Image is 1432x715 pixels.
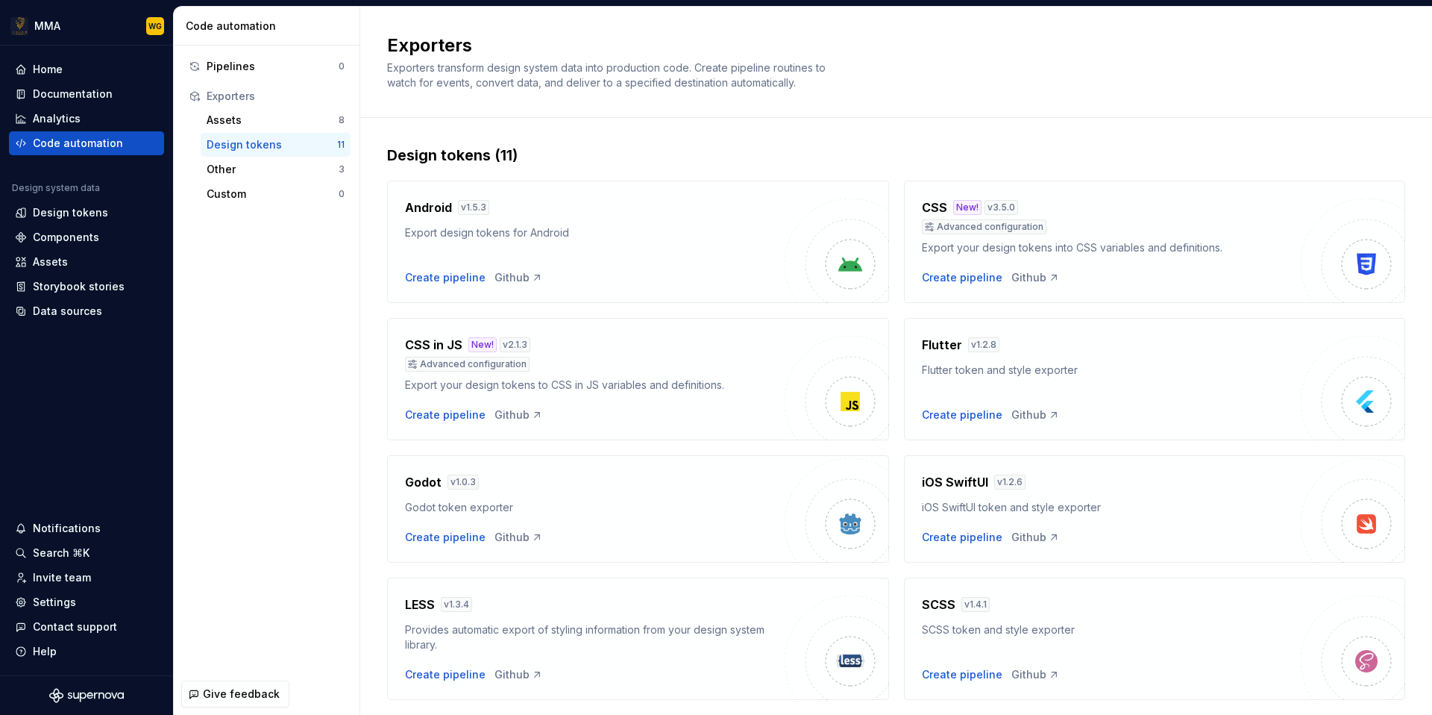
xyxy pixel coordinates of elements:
[405,225,785,240] div: Export design tokens for Android
[494,408,543,422] a: Github
[468,337,497,352] div: New!
[1011,270,1060,285] a: Github
[9,107,164,131] a: Analytics
[922,500,1301,515] div: iOS SwiftUI token and style exporter
[33,521,101,536] div: Notifications
[207,89,345,104] div: Exporters
[1011,408,1060,422] a: Github
[1011,667,1060,682] a: Github
[9,57,164,81] a: Home
[494,530,543,545] a: Github
[405,596,435,613] h4: LESS
[922,667,1002,682] div: Create pipeline
[207,187,339,202] div: Custom
[500,337,530,352] div: v 2.1.3
[207,162,339,177] div: Other
[961,597,990,612] div: v 1.4.1
[207,137,337,152] div: Design tokens
[405,667,486,682] button: Create pipeline
[9,640,164,664] button: Help
[33,230,99,245] div: Components
[405,357,530,372] div: Advanced configuration
[33,62,63,77] div: Home
[922,530,1002,545] button: Create pipeline
[953,200,982,215] div: New!
[9,275,164,299] a: Storybook stories
[9,566,164,590] a: Invite team
[922,270,1002,285] button: Create pipeline
[387,145,1405,166] div: Design tokens (11)
[9,541,164,565] button: Search ⌘K
[33,205,108,220] div: Design tokens
[203,687,280,702] span: Give feedback
[207,59,339,74] div: Pipelines
[1011,530,1060,545] a: Github
[405,408,486,422] div: Create pipeline
[33,304,102,319] div: Data sources
[984,200,1018,215] div: v 3.5.0
[494,667,543,682] a: Github
[922,363,1301,378] div: Flutter token and style exporter
[405,336,462,354] h4: CSS in JS
[49,688,124,703] svg: Supernova Logo
[922,622,1301,637] div: SCSS token and style exporter
[387,34,1387,57] h2: Exporters
[994,475,1026,490] div: v 1.2.6
[183,54,351,78] button: Pipelines0
[201,108,351,132] button: Assets8
[33,279,125,294] div: Storybook stories
[12,182,100,194] div: Design system data
[33,546,89,561] div: Search ⌘K
[9,516,164,540] button: Notifications
[148,20,162,32] div: WG
[922,336,962,354] h4: Flutter
[10,17,28,35] img: fc29cc6a-6774-4435-a82d-a6acdc4f5b8b.png
[405,622,785,652] div: Provides automatic export of styling information from your design system library.
[181,681,289,708] button: Give feedback
[9,225,164,249] a: Components
[34,19,60,34] div: MMA
[339,60,345,72] div: 0
[9,131,164,155] a: Code automation
[922,219,1046,234] div: Advanced configuration
[339,163,345,175] div: 3
[33,255,68,269] div: Assets
[33,619,117,634] div: Contact support
[968,337,999,352] div: v 1.2.8
[494,270,543,285] a: Github
[405,270,486,285] div: Create pipeline
[405,500,785,515] div: Godot token exporter
[441,597,472,612] div: v 1.3.4
[922,199,947,216] h4: CSS
[33,595,76,610] div: Settings
[339,188,345,200] div: 0
[922,473,988,491] h4: iOS SwiftUI
[405,378,785,393] div: Export your design tokens to CSS in JS variables and definitions.
[9,201,164,225] a: Design tokens
[201,133,351,157] a: Design tokens11
[9,250,164,274] a: Assets
[922,408,1002,422] button: Create pipeline
[201,157,351,181] button: Other3
[405,530,486,545] button: Create pipeline
[201,182,351,206] a: Custom0
[922,240,1301,255] div: Export your design tokens into CSS variables and definitions.
[9,82,164,106] a: Documentation
[33,87,113,102] div: Documentation
[33,111,81,126] div: Analytics
[9,615,164,639] button: Contact support
[33,136,123,151] div: Code automation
